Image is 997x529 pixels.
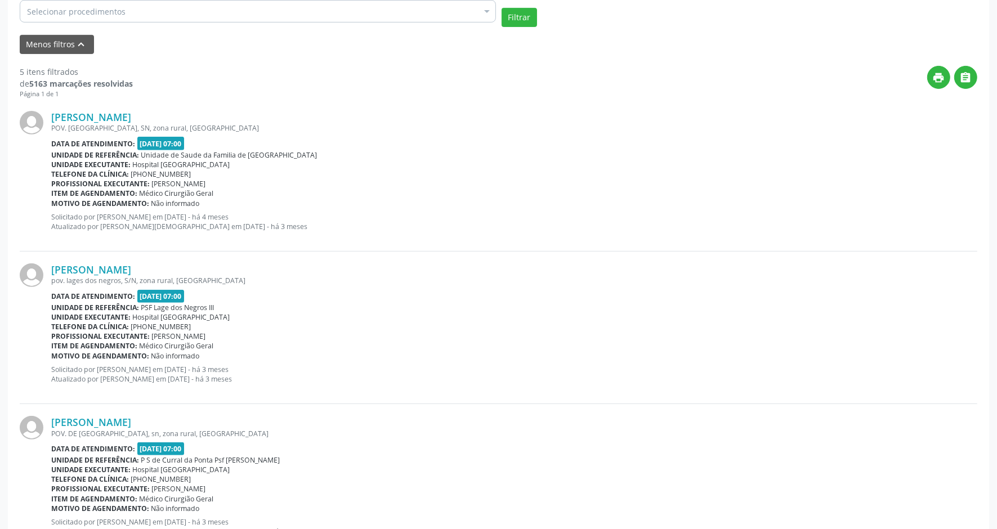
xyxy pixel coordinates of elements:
span: Hospital [GEOGRAPHIC_DATA] [133,160,230,169]
b: Motivo de agendamento: [51,351,149,361]
span: P S de Curral da Ponta Psf [PERSON_NAME] [141,455,280,465]
i: keyboard_arrow_up [75,38,88,51]
span: [PHONE_NUMBER] [131,169,191,179]
b: Profissional executante: [51,331,150,341]
b: Data de atendimento: [51,444,135,454]
b: Data de atendimento: [51,139,135,149]
span: Hospital [GEOGRAPHIC_DATA] [133,465,230,474]
div: de [20,78,133,89]
div: POV. DE [GEOGRAPHIC_DATA], sn, zona rural, [GEOGRAPHIC_DATA] [51,429,977,438]
img: img [20,416,43,440]
span: Unidade de Saude da Familia de [GEOGRAPHIC_DATA] [141,150,318,160]
i:  [960,71,972,84]
span: [PHONE_NUMBER] [131,322,191,331]
img: img [20,111,43,135]
b: Profissional executante: [51,179,150,189]
img: img [20,263,43,287]
b: Telefone da clínica: [51,474,129,484]
span: Médico Cirurgião Geral [140,341,214,351]
b: Unidade de referência: [51,303,139,312]
span: [PERSON_NAME] [152,179,206,189]
b: Item de agendamento: [51,189,137,198]
b: Profissional executante: [51,484,150,494]
a: [PERSON_NAME] [51,111,131,123]
a: [PERSON_NAME] [51,416,131,428]
b: Unidade executante: [51,465,131,474]
span: Médico Cirurgião Geral [140,189,214,198]
b: Telefone da clínica: [51,322,129,331]
b: Item de agendamento: [51,341,137,351]
b: Data de atendimento: [51,292,135,301]
div: Página 1 de 1 [20,89,133,99]
span: Selecionar procedimentos [27,6,126,17]
span: [DATE] 07:00 [137,442,185,455]
button: Menos filtroskeyboard_arrow_up [20,35,94,55]
b: Unidade de referência: [51,150,139,160]
span: Não informado [151,504,200,513]
strong: 5163 marcações resolvidas [29,78,133,89]
span: Hospital [GEOGRAPHIC_DATA] [133,312,230,322]
span: Não informado [151,351,200,361]
button:  [954,66,977,89]
b: Unidade executante: [51,312,131,322]
b: Item de agendamento: [51,494,137,504]
b: Unidade executante: [51,160,131,169]
span: [DATE] 07:00 [137,290,185,303]
p: Solicitado por [PERSON_NAME] em [DATE] - há 3 meses Atualizado por [PERSON_NAME] em [DATE] - há 3... [51,365,977,384]
span: Médico Cirurgião Geral [140,494,214,504]
p: Solicitado por [PERSON_NAME] em [DATE] - há 4 meses Atualizado por [PERSON_NAME][DEMOGRAPHIC_DATA... [51,212,977,231]
span: [PHONE_NUMBER] [131,474,191,484]
span: PSF Lage dos Negros III [141,303,214,312]
div: 5 itens filtrados [20,66,133,78]
b: Unidade de referência: [51,455,139,465]
span: [PERSON_NAME] [152,331,206,341]
span: [DATE] 07:00 [137,137,185,150]
span: Não informado [151,199,200,208]
b: Motivo de agendamento: [51,199,149,208]
button: print [927,66,950,89]
div: pov. lages dos negros, S/N, zona rural, [GEOGRAPHIC_DATA] [51,276,977,285]
button: Filtrar [502,8,537,27]
b: Motivo de agendamento: [51,504,149,513]
b: Telefone da clínica: [51,169,129,179]
i: print [933,71,945,84]
div: POV. [GEOGRAPHIC_DATA], SN, zona rural, [GEOGRAPHIC_DATA] [51,123,977,133]
a: [PERSON_NAME] [51,263,131,276]
span: [PERSON_NAME] [152,484,206,494]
